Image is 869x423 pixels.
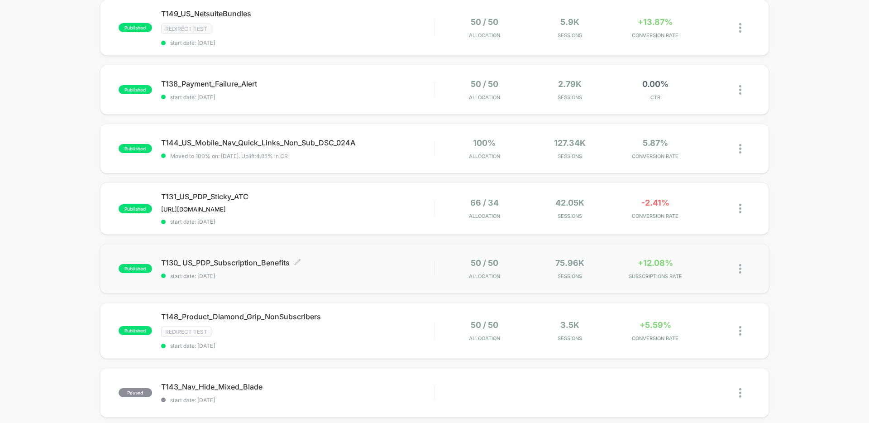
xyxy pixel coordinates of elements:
[739,326,741,336] img: close
[119,144,152,153] span: published
[161,218,434,225] span: start date: [DATE]
[161,24,211,34] span: Redirect Test
[558,79,582,89] span: 2.79k
[161,94,434,101] span: start date: [DATE]
[119,204,152,213] span: published
[638,17,673,27] span: +13.87%
[739,85,741,95] img: close
[530,213,611,219] span: Sessions
[530,94,611,101] span: Sessions
[615,94,696,101] span: CTR
[615,273,696,279] span: SUBSCRIPTIONS RATE
[638,258,673,268] span: +12.08%
[471,79,498,89] span: 50 / 50
[641,198,669,207] span: -2.41%
[119,264,152,273] span: published
[530,32,611,38] span: Sessions
[530,273,611,279] span: Sessions
[615,213,696,219] span: CONVERSION RATE
[471,258,498,268] span: 50 / 50
[739,388,741,398] img: close
[161,138,434,147] span: T144_US_Mobile_Nav_Quick_Links_Non_Sub_DSC_024A
[161,206,226,213] span: [URL][DOMAIN_NAME]
[161,9,434,18] span: T149_US_NetsuiteBundles
[161,342,434,349] span: start date: [DATE]
[615,32,696,38] span: CONVERSION RATE
[161,192,434,201] span: T131_US_PDP_Sticky_ATC
[471,17,498,27] span: 50 / 50
[560,320,579,330] span: 3.5k
[119,85,152,94] span: published
[739,23,741,33] img: close
[469,32,500,38] span: Allocation
[554,138,586,148] span: 127.34k
[643,138,668,148] span: 5.87%
[469,273,500,279] span: Allocation
[739,264,741,274] img: close
[470,198,499,207] span: 66 / 34
[161,327,211,337] span: Redirect Test
[555,258,584,268] span: 75.96k
[119,326,152,335] span: published
[161,397,434,404] span: start date: [DATE]
[469,335,500,341] span: Allocation
[739,144,741,154] img: close
[615,335,696,341] span: CONVERSION RATE
[560,17,579,27] span: 5.9k
[530,335,611,341] span: Sessions
[170,153,288,159] span: Moved to 100% on: [DATE] . Uplift: 4.85% in CR
[473,138,496,148] span: 100%
[739,204,741,213] img: close
[119,388,152,397] span: paused
[119,23,152,32] span: published
[161,273,434,279] span: start date: [DATE]
[640,320,671,330] span: +5.59%
[161,39,434,46] span: start date: [DATE]
[642,79,668,89] span: 0.00%
[530,153,611,159] span: Sessions
[469,213,500,219] span: Allocation
[471,320,498,330] span: 50 / 50
[469,94,500,101] span: Allocation
[615,153,696,159] span: CONVERSION RATE
[469,153,500,159] span: Allocation
[161,79,434,88] span: T138_Payment_Failure_Alert
[555,198,584,207] span: 42.05k
[161,258,434,267] span: T130_ US_PDP_Subscription_Benefits
[161,382,434,391] span: T143_Nav_Hide_Mixed_Blade
[161,312,434,321] span: T148_Product_Diamond_Grip_NonSubscribers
